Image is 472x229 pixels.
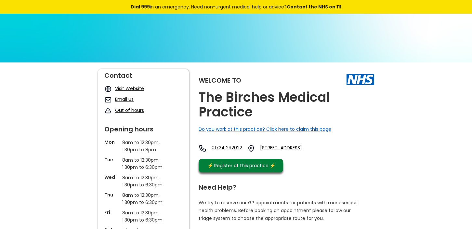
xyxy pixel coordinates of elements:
a: Dial 999 [131,4,150,10]
a: Out of hours [115,107,144,114]
p: We try to reserve our GP appointments for patients with more serious health problems. Before book... [199,199,358,222]
p: Fri [104,209,119,216]
div: Contact [104,69,182,79]
a: Contact the NHS on 111 [287,4,341,10]
p: 8am to 12:30pm, 1:30pm to 6:30pm [122,209,164,223]
a: ⚡️ Register at this practice ⚡️ [199,159,283,172]
img: exclamation icon [104,107,112,114]
p: Wed [104,174,119,181]
p: Mon [104,139,119,145]
h2: The Birches Medical Practice [199,90,374,119]
p: 8am to 12:30pm, 1:30pm to 8pm [122,139,164,153]
a: Visit Website [115,85,144,92]
div: Opening hours [104,123,182,132]
p: 8am to 12:30pm, 1:30pm to 6:30pm [122,192,164,206]
img: globe icon [104,85,112,93]
p: Tue [104,156,119,163]
a: [STREET_ADDRESS] [260,144,321,152]
img: telephone icon [199,144,206,152]
div: ⚡️ Register at this practice ⚡️ [204,162,279,169]
p: Thu [104,192,119,198]
a: Email us [115,96,134,102]
div: in an emergency. Need non-urgent medical help or advice? [86,3,386,10]
img: practice location icon [247,144,255,152]
div: Need Help? [199,181,368,191]
img: mail icon [104,96,112,103]
div: Welcome to [199,77,241,84]
img: The NHS logo [347,74,374,85]
p: 8am to 12:30pm, 1:30pm to 6:30pm [122,174,164,188]
a: Do you work at this practice? Click here to claim this page [199,126,331,132]
a: 01724 292022 [212,144,242,152]
p: 8am to 12:30pm, 1:30pm to 6:30pm [122,156,164,171]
